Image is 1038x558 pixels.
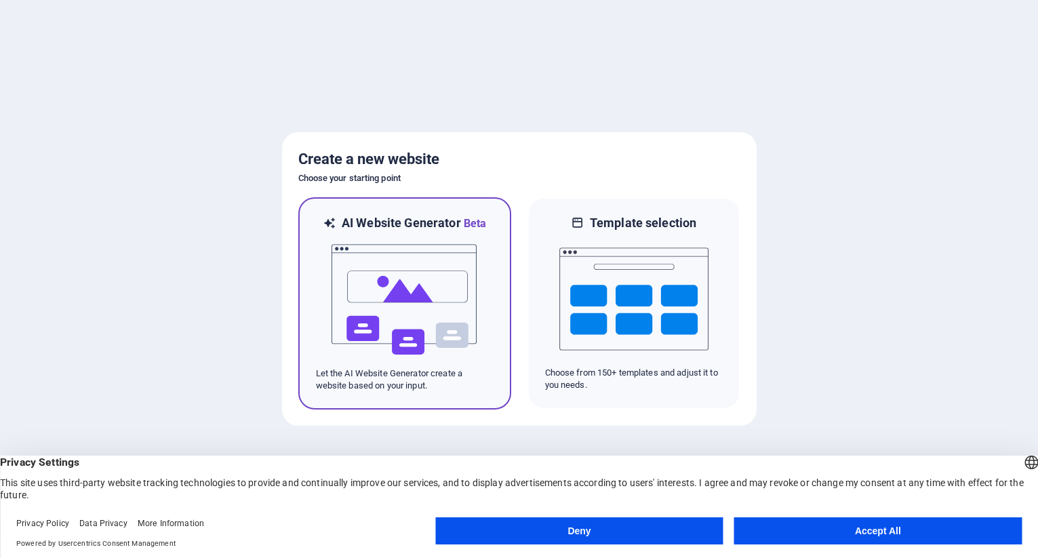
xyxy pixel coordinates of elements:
h6: Choose your starting point [298,170,740,186]
h6: AI Website Generator [342,215,486,232]
p: Let the AI Website Generator create a website based on your input. [316,367,494,392]
div: AI Website GeneratorBetaaiLet the AI Website Generator create a website based on your input. [298,197,511,410]
h5: Create a new website [298,148,740,170]
div: Template selectionChoose from 150+ templates and adjust it to you needs. [527,197,740,410]
h6: Template selection [590,215,696,231]
span: Beta [461,217,487,230]
p: Choose from 150+ templates and adjust it to you needs. [545,367,723,391]
img: ai [330,232,479,367]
